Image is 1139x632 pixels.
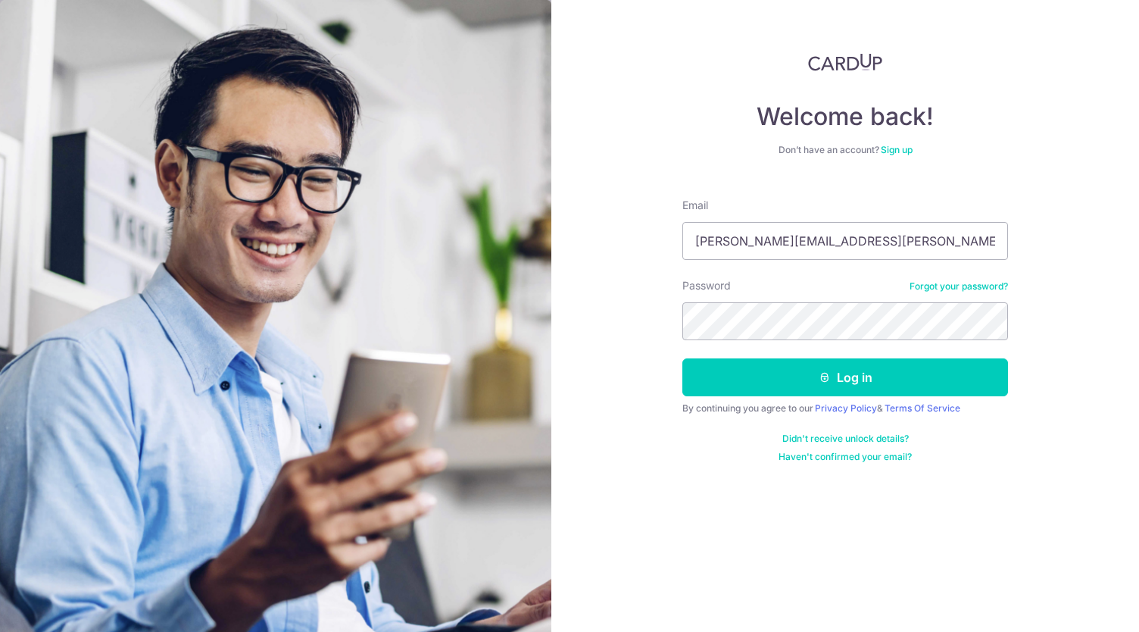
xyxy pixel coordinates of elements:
div: By continuing you agree to our & [682,402,1008,415]
div: Don’t have an account? [682,144,1008,156]
h4: Welcome back! [682,102,1008,132]
a: Privacy Policy [815,402,877,414]
a: Didn't receive unlock details? [782,433,909,445]
a: Forgot your password? [910,280,1008,293]
label: Password [682,278,731,293]
a: Sign up [881,144,913,155]
img: CardUp Logo [808,53,882,71]
button: Log in [682,358,1008,396]
a: Haven't confirmed your email? [779,451,912,463]
input: Enter your Email [682,222,1008,260]
label: Email [682,198,708,213]
a: Terms Of Service [885,402,960,414]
